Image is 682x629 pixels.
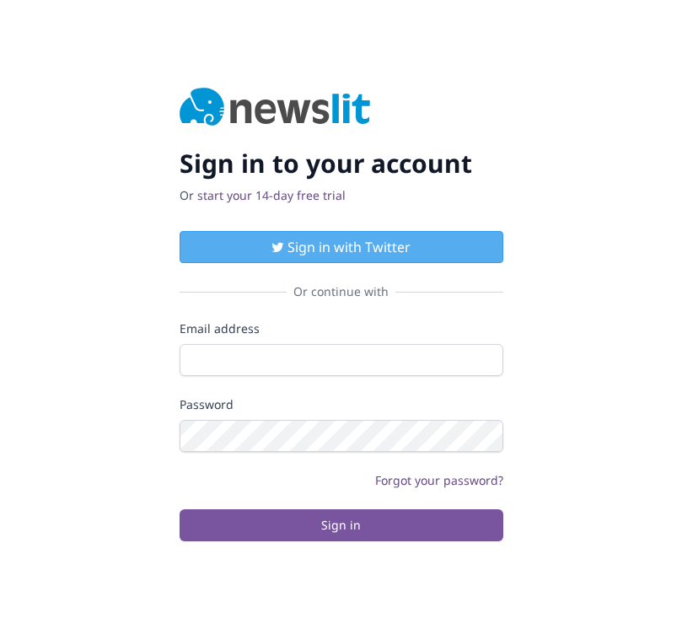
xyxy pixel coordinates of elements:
[180,509,503,541] button: Sign in
[180,88,371,128] img: Newslit
[180,148,503,179] h2: Sign in to your account
[180,187,503,204] p: Or
[180,396,503,413] label: Password
[287,283,395,300] span: Or continue with
[180,231,503,263] button: Sign in with Twitter
[197,187,346,203] a: start your 14-day free trial
[375,472,503,488] a: Forgot your password?
[180,320,503,337] label: Email address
